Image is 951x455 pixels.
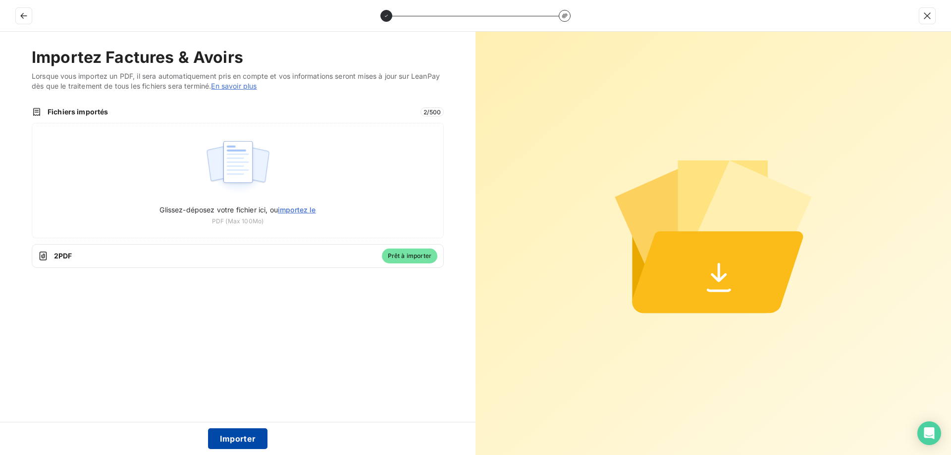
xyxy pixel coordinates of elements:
[32,71,444,91] span: Lorsque vous importez un PDF, il sera automatiquement pris en compte et vos informations seront m...
[382,249,437,263] span: Prêt à importer
[208,428,268,449] button: Importer
[212,217,264,226] span: PDF (Max 100Mo)
[159,205,316,214] span: Glissez-déposez votre fichier ici, ou
[48,107,415,117] span: Fichiers importés
[917,421,941,445] div: Open Intercom Messenger
[54,251,376,261] span: 2 PDF
[211,82,257,90] a: En savoir plus
[32,48,444,67] h2: Importez Factures & Avoirs
[278,205,316,214] span: importez le
[421,107,444,116] span: 2 / 500
[205,135,271,199] img: illustration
